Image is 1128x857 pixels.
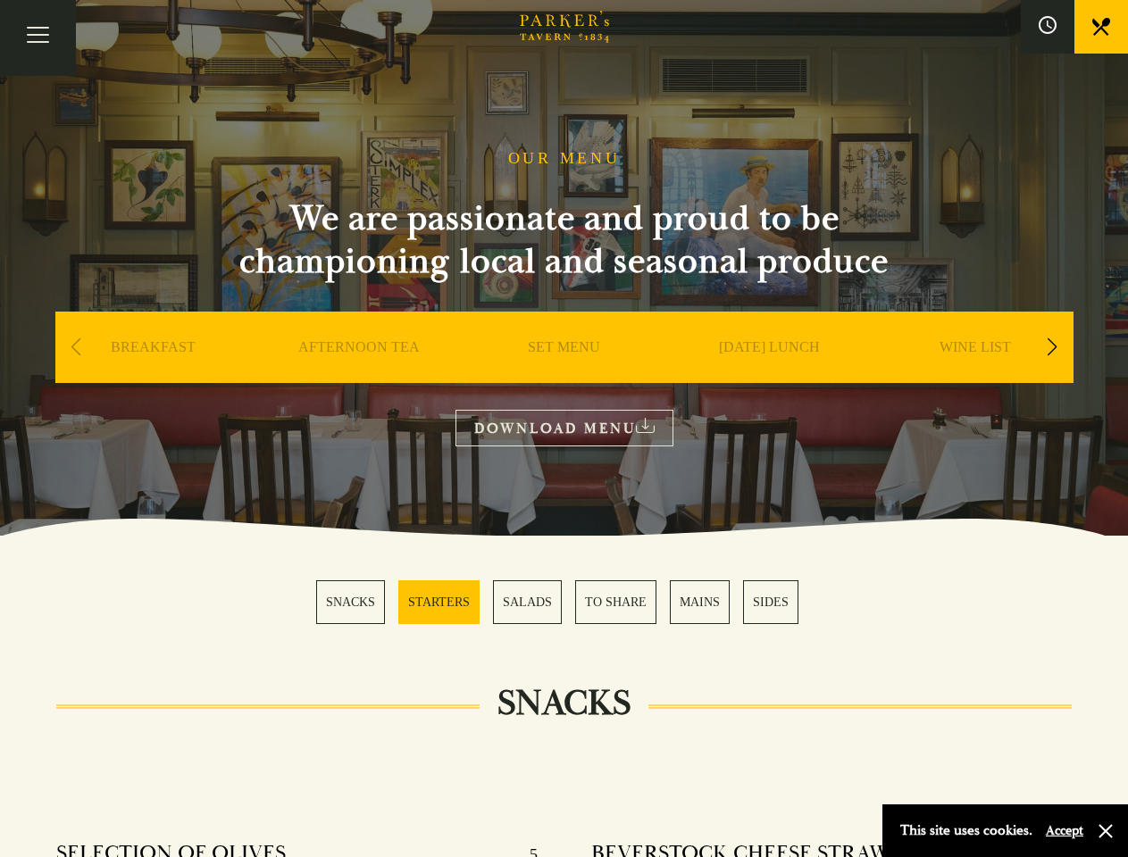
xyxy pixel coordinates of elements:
[719,338,820,410] a: [DATE] LUNCH
[55,312,252,437] div: 1 / 9
[670,580,730,624] a: 5 / 6
[1046,822,1083,839] button: Accept
[877,312,1074,437] div: 5 / 9
[261,312,457,437] div: 2 / 9
[111,338,196,410] a: BREAKFAST
[528,338,600,410] a: SET MENU
[900,818,1032,844] p: This site uses cookies.
[672,312,868,437] div: 4 / 9
[316,580,385,624] a: 1 / 6
[64,328,88,367] div: Previous slide
[743,580,798,624] a: 6 / 6
[207,197,922,283] h2: We are passionate and proud to be championing local and seasonal produce
[1097,822,1115,840] button: Close and accept
[508,149,621,169] h1: OUR MENU
[940,338,1011,410] a: WINE LIST
[398,580,480,624] a: 2 / 6
[493,580,562,624] a: 3 / 6
[298,338,420,410] a: AFTERNOON TEA
[466,312,663,437] div: 3 / 9
[1040,328,1065,367] div: Next slide
[480,682,648,725] h2: SNACKS
[455,410,673,446] a: DOWNLOAD MENU
[575,580,656,624] a: 4 / 6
